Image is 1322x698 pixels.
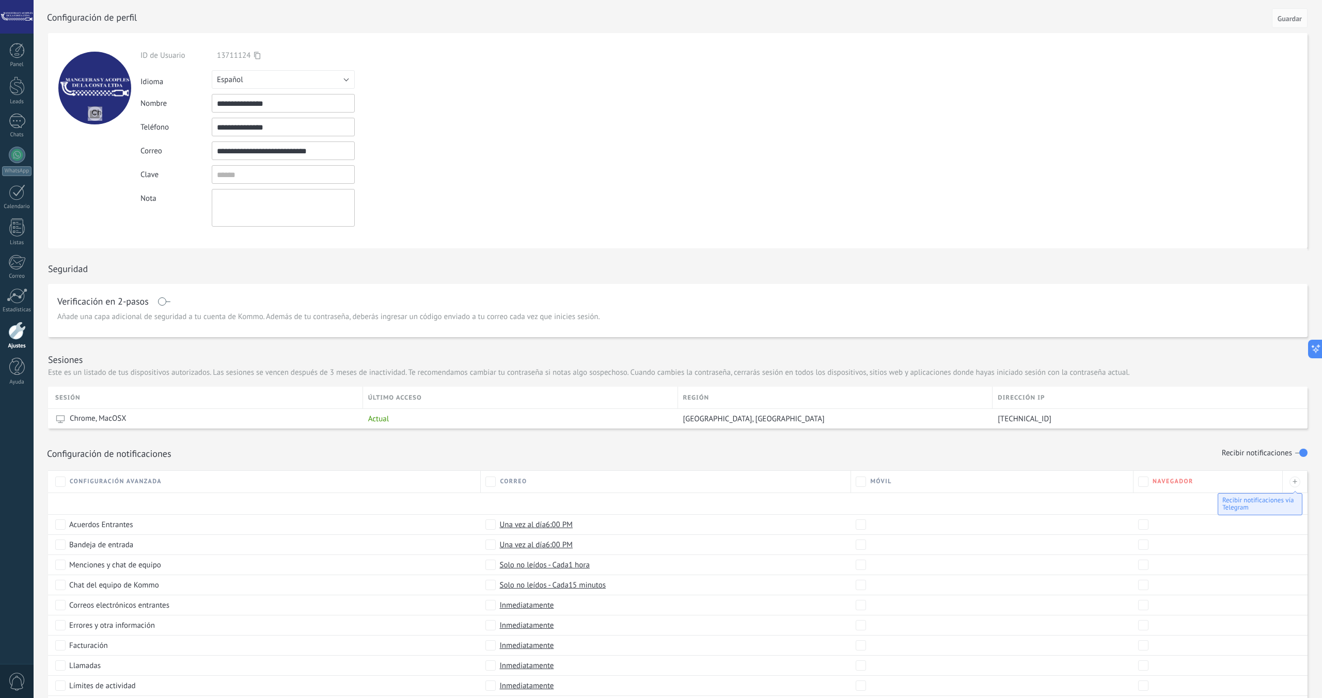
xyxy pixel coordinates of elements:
[499,560,589,570] span: Solo no leídos - Cada
[69,660,101,671] span: Llamadas
[217,51,250,60] span: 13711124
[69,640,108,651] span: Facturación
[546,519,573,530] span: 6:00 PM
[69,680,136,691] span: Límites de actividad
[678,387,993,408] div: Región
[70,414,127,424] span: Chrome, MacOSX
[678,409,988,429] div: Barranquilla, Colombia
[569,580,606,590] span: 15 minutos
[140,51,212,60] div: ID de Usuario
[212,70,355,89] button: Español
[140,170,212,180] div: Clave
[47,448,171,459] h1: Configuración de notificaciones
[2,343,32,350] div: Ajustes
[1289,477,1300,487] div: +
[2,240,32,246] div: Listas
[57,297,149,306] h1: Verificación en 2-pasos
[368,414,389,424] span: Actual
[69,580,159,590] span: Chat del equipo de Kommo
[2,273,32,280] div: Correo
[140,189,212,203] div: Nota
[140,99,212,108] div: Nombre
[499,540,572,550] span: Una vez al día
[69,600,169,610] span: Correos electrónicos entrantes
[69,560,161,570] span: Menciones y chat de equipo
[1278,15,1302,22] span: Guardar
[217,75,243,85] span: Español
[69,540,133,550] span: Bandeja de entrada
[499,680,554,691] span: Inmediatamente
[140,146,212,156] div: Correo
[499,580,606,590] span: Solo no leídos - Cada
[55,387,363,408] div: Sesión
[2,166,32,176] div: WhatsApp
[546,540,573,550] span: 6:00 PM
[48,368,1130,377] p: Este es un listado de tus dispositivos autorizados. Las sesiones se vencen después de 3 meses de ...
[499,640,554,651] span: Inmediatamente
[499,620,554,630] span: Inmediatamente
[140,73,212,87] div: Idioma
[2,379,32,386] div: Ayuda
[57,312,600,322] span: Añade una capa adicional de seguridad a tu cuenta de Kommo. Además de tu contraseña, deberás ingr...
[500,478,527,485] span: Correo
[48,354,83,366] h1: Sesiones
[870,478,892,485] span: Móvil
[2,99,32,105] div: Leads
[569,560,590,570] span: 1 hora
[993,387,1308,408] div: Dirección IP
[993,409,1300,429] div: 190.84.117.204
[69,620,155,630] span: Errores y otra información
[1153,478,1193,485] span: Navegador
[70,478,162,485] span: Configuración avanzada
[69,519,133,530] span: Acuerdos Entrantes
[1222,449,1292,458] h1: Recibir notificaciones
[48,263,88,275] h1: Seguridad
[2,132,32,138] div: Chats
[1272,8,1308,28] button: Guardar
[2,203,32,210] div: Calendario
[2,61,32,68] div: Panel
[998,414,1051,424] span: [TECHNICAL_ID]
[140,122,212,132] div: Teléfono
[499,660,554,671] span: Inmediatamente
[2,307,32,313] div: Estadísticas
[683,414,825,424] span: [GEOGRAPHIC_DATA], [GEOGRAPHIC_DATA]
[499,519,572,530] span: Una vez al día
[1222,496,1294,512] span: Recibir notificaciones vía Telegram
[499,600,554,610] span: Inmediatamente
[363,387,678,408] div: último acceso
